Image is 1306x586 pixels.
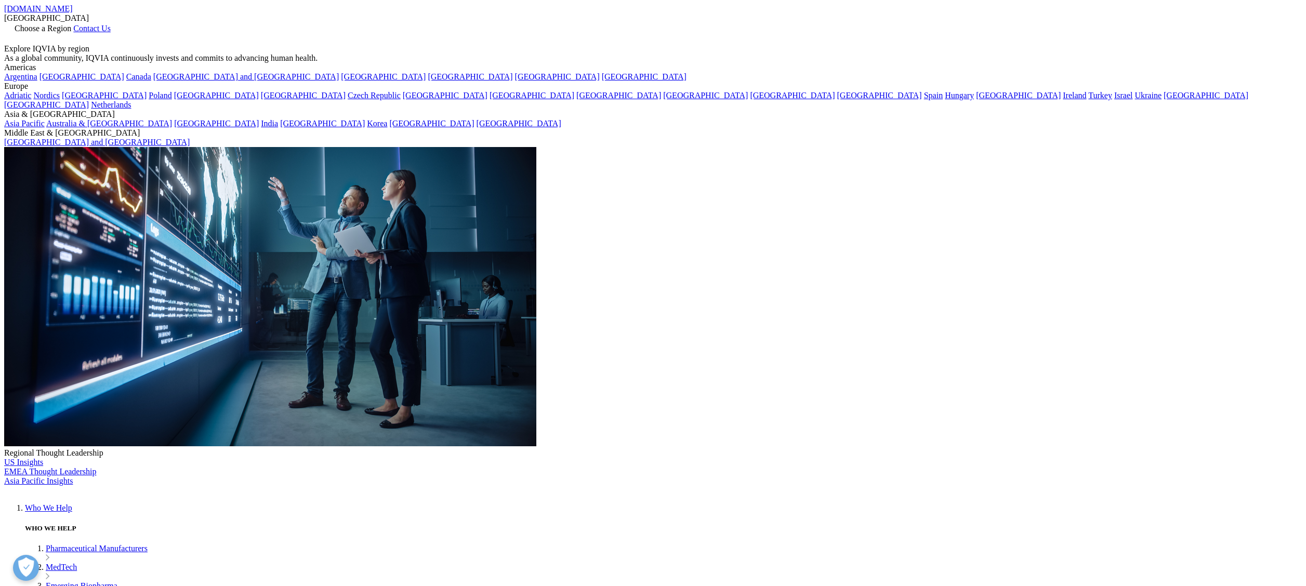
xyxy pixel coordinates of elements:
a: Asia Pacific Insights [4,476,73,485]
a: [GEOGRAPHIC_DATA] [837,91,922,100]
span: Choose a Region [15,24,71,33]
div: [GEOGRAPHIC_DATA] [4,14,1302,23]
div: Americas [4,63,1302,72]
div: Explore IQVIA by region [4,44,1302,54]
a: Asia Pacific [4,119,45,128]
a: Nordics [33,91,60,100]
div: Europe [4,82,1302,91]
a: Poland [149,91,172,100]
a: Ireland [1063,91,1086,100]
div: Asia & [GEOGRAPHIC_DATA] [4,110,1302,119]
a: [GEOGRAPHIC_DATA] [341,72,426,81]
a: Israel [1114,91,1133,100]
a: [DOMAIN_NAME] [4,4,73,13]
a: MedTech [46,563,77,571]
div: Middle East & [GEOGRAPHIC_DATA] [4,128,1302,138]
a: [GEOGRAPHIC_DATA] [515,72,600,81]
a: Czech Republic [348,91,401,100]
a: [GEOGRAPHIC_DATA] [602,72,687,81]
a: Adriatic [4,91,31,100]
h5: WHO WE HELP [25,524,1302,532]
a: US Insights [4,458,43,467]
a: [GEOGRAPHIC_DATA] [1164,91,1248,100]
a: [GEOGRAPHIC_DATA] [4,100,89,109]
div: As a global community, IQVIA continuously invests and commits to advancing human health. [4,54,1302,63]
a: [GEOGRAPHIC_DATA] and [GEOGRAPHIC_DATA] [153,72,339,81]
a: Korea [367,119,387,128]
a: [GEOGRAPHIC_DATA] [477,119,561,128]
a: Canada [126,72,151,81]
a: [GEOGRAPHIC_DATA] [403,91,487,100]
a: [GEOGRAPHIC_DATA] [750,91,835,100]
a: Ukraine [1134,91,1162,100]
a: [GEOGRAPHIC_DATA] [663,91,748,100]
a: [GEOGRAPHIC_DATA] and [GEOGRAPHIC_DATA] [4,138,190,146]
a: Netherlands [91,100,131,109]
a: [GEOGRAPHIC_DATA] [976,91,1061,100]
a: [GEOGRAPHIC_DATA] [576,91,661,100]
button: Open Preferences [13,555,39,581]
div: Regional Thought Leadership [4,448,1302,458]
a: [GEOGRAPHIC_DATA] [174,119,259,128]
a: [GEOGRAPHIC_DATA] [490,91,574,100]
a: Spain [924,91,943,100]
a: [GEOGRAPHIC_DATA] [39,72,124,81]
a: India [261,119,278,128]
img: 2093_analyzing-data-using-big-screen-display-and-laptop.png [4,147,536,446]
a: Hungary [945,91,974,100]
a: Pharmaceutical Manufacturers [46,544,148,553]
a: Contact Us [73,24,111,33]
a: [GEOGRAPHIC_DATA] [389,119,474,128]
a: Who We Help [25,503,72,512]
a: [GEOGRAPHIC_DATA] [261,91,346,100]
a: Turkey [1088,91,1112,100]
a: EMEA Thought Leadership [4,467,96,476]
a: Australia & [GEOGRAPHIC_DATA] [46,119,172,128]
a: [GEOGRAPHIC_DATA] [280,119,365,128]
a: [GEOGRAPHIC_DATA] [174,91,259,100]
a: Argentina [4,72,37,81]
a: [GEOGRAPHIC_DATA] [428,72,512,81]
a: [GEOGRAPHIC_DATA] [62,91,147,100]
